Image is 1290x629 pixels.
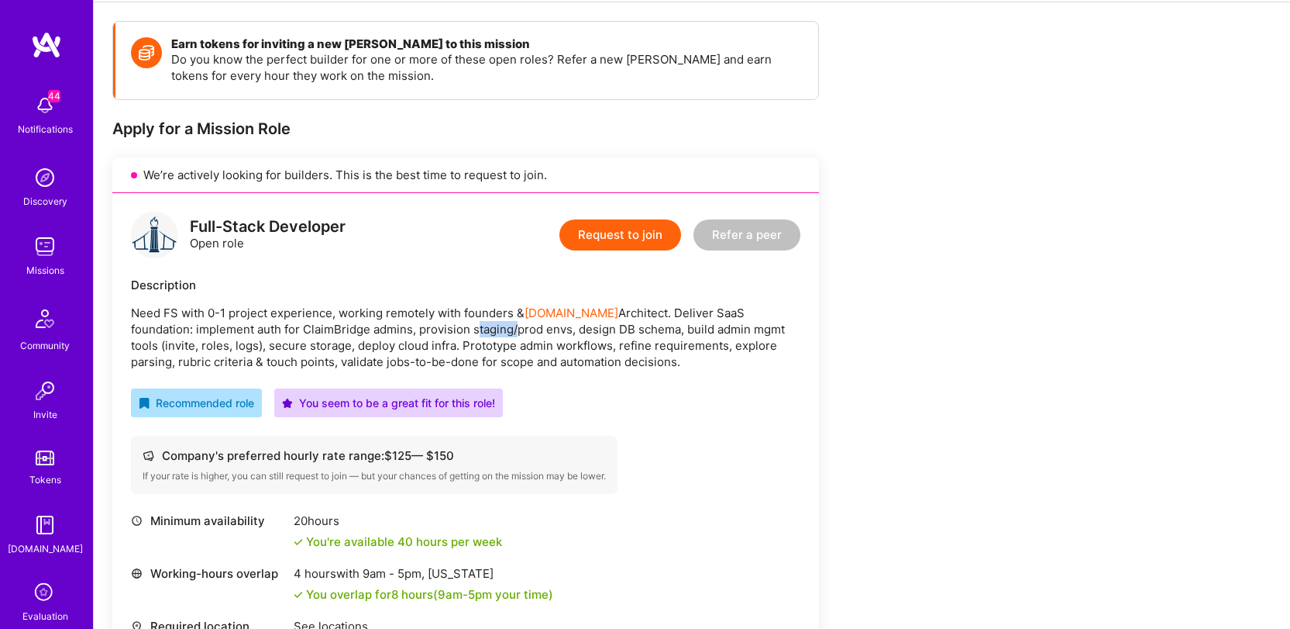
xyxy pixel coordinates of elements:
h4: Earn tokens for inviting a new [PERSON_NAME] to this mission [171,37,803,51]
div: Invite [33,406,57,423]
div: Working-hours overlap [131,565,286,582]
i: icon Check [294,537,303,547]
span: 9am - 5pm , [359,566,428,581]
div: Description [131,277,800,293]
i: icon World [131,568,143,579]
span: 9am - 5pm [438,587,492,602]
div: Company's preferred hourly rate range: $ 125 — $ 150 [143,448,606,464]
div: Missions [26,262,64,278]
i: icon Check [294,590,303,600]
img: guide book [29,510,60,541]
button: Refer a peer [693,219,800,251]
img: teamwork [29,231,60,262]
div: 4 hours with [US_STATE] [294,565,553,582]
button: Request to join [559,219,681,251]
i: icon Cash [143,450,154,461]
i: icon RecommendedBadge [139,398,150,409]
div: We’re actively looking for builders. This is the best time to request to join. [112,157,819,193]
p: Do you know the perfect builder for one or more of these open roles? Refer a new [PERSON_NAME] an... [171,51,803,84]
div: Community [20,337,70,354]
div: Discovery [23,193,67,209]
div: Evaluation [22,608,68,624]
div: Minimum availability [131,513,286,529]
div: You seem to be a great fit for this role! [282,395,495,411]
img: Token icon [131,37,162,68]
img: logo [31,31,62,59]
div: You're available 40 hours per week [294,534,502,550]
div: Tokens [29,472,61,488]
i: icon SelectionTeam [30,579,60,608]
span: 44 [48,90,60,102]
div: If your rate is higher, you can still request to join — but your chances of getting on the missio... [143,470,606,482]
img: Invite [29,375,60,406]
img: discovery [29,162,60,193]
div: Open role [190,219,346,251]
div: 20 hours [294,513,502,529]
div: [DOMAIN_NAME] [8,541,83,557]
div: Full-Stack Developer [190,219,346,235]
div: Recommended role [139,395,254,411]
div: Notifications [18,121,73,137]
p: Need FS with 0-1 project experience, working remotely with founders & Architect. Deliver SaaS fou... [131,305,800,370]
i: icon PurpleStar [282,398,293,409]
i: icon Clock [131,515,143,527]
img: logo [131,212,177,258]
img: Community [26,300,64,337]
div: You overlap for 8 hours ( your time) [306,586,553,603]
img: bell [29,90,60,121]
div: Apply for a Mission Role [112,119,819,139]
img: tokens [36,451,54,465]
a: [DOMAIN_NAME] [525,306,618,320]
